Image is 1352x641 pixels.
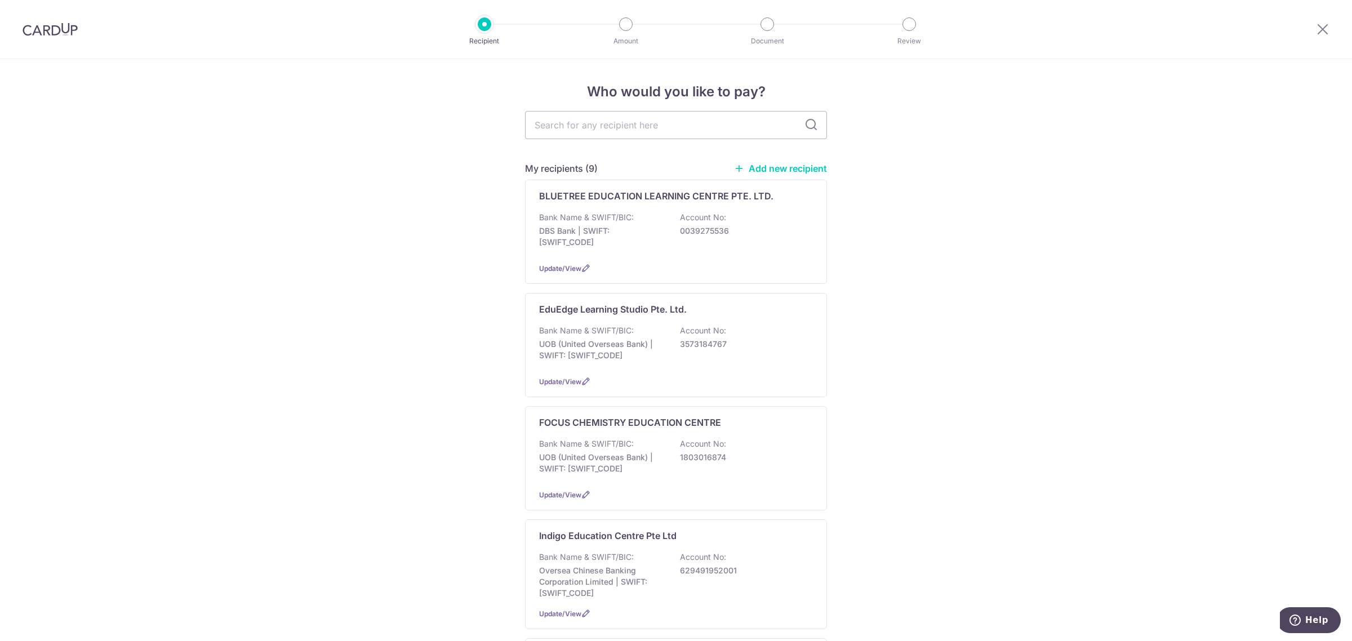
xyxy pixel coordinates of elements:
p: EduEdge Learning Studio Pte. Ltd. [539,302,687,316]
input: Search for any recipient here [525,111,827,139]
p: Bank Name & SWIFT/BIC: [539,212,634,223]
p: 3573184767 [680,339,806,350]
a: Update/View [539,609,581,618]
p: Oversea Chinese Banking Corporation Limited | SWIFT: [SWIFT_CODE] [539,565,665,599]
p: Recipient [443,35,526,47]
p: 0039275536 [680,225,806,237]
p: Bank Name & SWIFT/BIC: [539,438,634,449]
p: Account No: [680,212,726,223]
a: Add new recipient [734,163,827,174]
p: FOCUS CHEMISTRY EDUCATION CENTRE [539,416,721,429]
p: Amount [584,35,668,47]
p: Document [726,35,809,47]
a: Update/View [539,264,581,273]
p: BLUETREE EDUCATION LEARNING CENTRE PTE. LTD. [539,189,773,203]
img: CardUp [23,23,78,36]
p: Account No: [680,438,726,449]
p: 1803016874 [680,452,806,463]
p: 629491952001 [680,565,806,576]
h5: My recipients (9) [525,162,598,175]
p: Account No: [680,551,726,563]
a: Update/View [539,377,581,386]
p: Account No: [680,325,726,336]
p: UOB (United Overseas Bank) | SWIFT: [SWIFT_CODE] [539,339,665,361]
p: Indigo Education Centre Pte Ltd [539,529,677,542]
p: Bank Name & SWIFT/BIC: [539,551,634,563]
a: Update/View [539,491,581,499]
p: Bank Name & SWIFT/BIC: [539,325,634,336]
h4: Who would you like to pay? [525,82,827,102]
p: Review [868,35,951,47]
p: DBS Bank | SWIFT: [SWIFT_CODE] [539,225,665,248]
iframe: Opens a widget where you can find more information [1280,607,1341,635]
p: UOB (United Overseas Bank) | SWIFT: [SWIFT_CODE] [539,452,665,474]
